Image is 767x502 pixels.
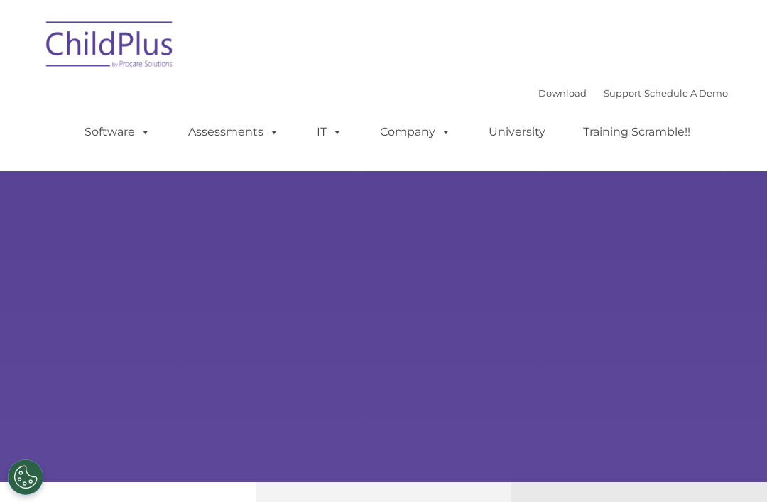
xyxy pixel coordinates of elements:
[474,118,560,146] a: University
[538,87,728,99] font: |
[174,118,293,146] a: Assessments
[569,118,705,146] a: Training Scramble!!
[8,459,43,495] button: Cookies Settings
[39,11,181,82] img: ChildPlus by Procare Solutions
[303,118,357,146] a: IT
[538,87,587,99] a: Download
[366,118,465,146] a: Company
[644,87,728,99] a: Schedule A Demo
[604,87,641,99] a: Support
[70,118,165,146] a: Software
